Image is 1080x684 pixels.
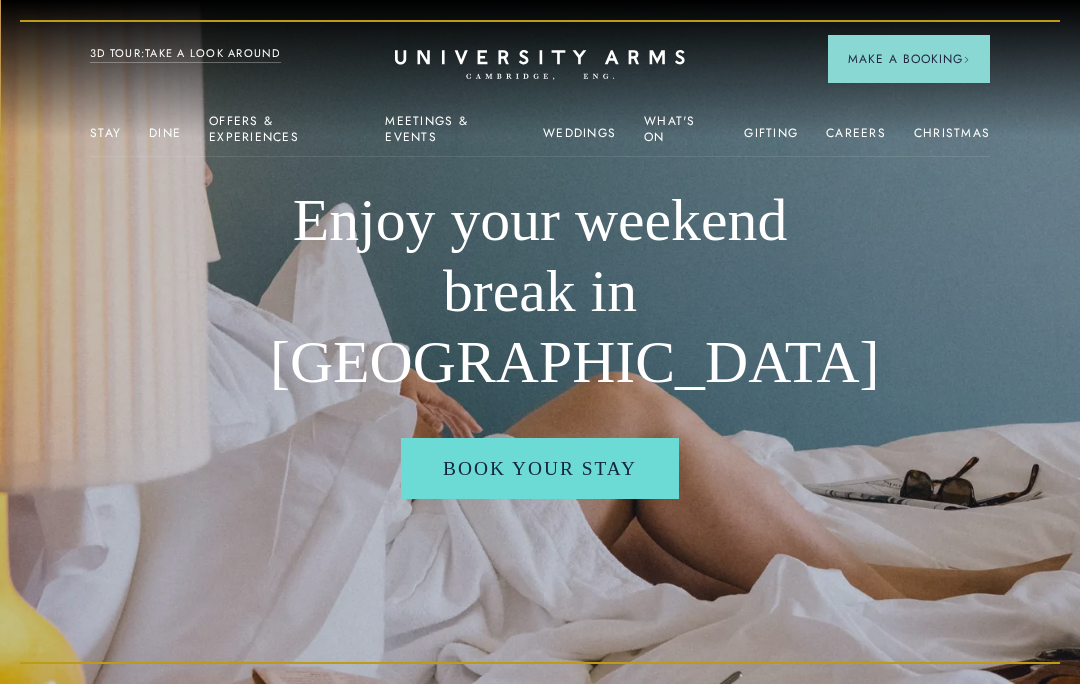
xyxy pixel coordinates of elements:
a: Stay [90,126,121,152]
a: Offers & Experiences [209,114,357,156]
button: Make a BookingArrow icon [828,35,990,83]
a: What's On [644,114,716,156]
span: Make a Booking [848,50,970,68]
a: Weddings [543,126,616,152]
img: Arrow icon [963,56,970,63]
a: Meetings & Events [385,114,515,156]
h1: Enjoy your weekend break in [GEOGRAPHIC_DATA] [270,185,810,398]
a: Gifting [744,126,798,152]
a: Careers [826,126,886,152]
a: 3D TOUR:TAKE A LOOK AROUND [90,45,281,63]
a: Dine [149,126,181,152]
a: Christmas [914,126,990,152]
a: Book your stay [401,438,679,499]
a: Home [395,50,685,81]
